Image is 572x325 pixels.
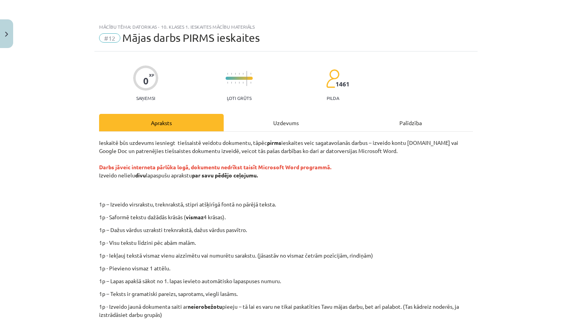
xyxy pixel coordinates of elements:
p: 1p - Saformē tekstu dažādās krāsās ( 4 krāsas). [99,213,473,221]
img: icon-short-line-57e1e144782c952c97e751825c79c345078a6d821885a25fce030b3d8c18986b.svg [227,73,228,75]
div: Palīdzība [348,114,473,131]
p: pilda [327,95,339,101]
p: 1p - Iekļauj tekstā vismaz vienu aizzīmētu vai numurētu sarakstu. (jāsastāv no vismaz četrām pozī... [99,251,473,260]
img: icon-close-lesson-0947bae3869378f0d4975bcd49f059093ad1ed9edebbc8119c70593378902aed.svg [5,32,8,37]
strong: divu [135,172,146,179]
img: icon-short-line-57e1e144782c952c97e751825c79c345078a6d821885a25fce030b3d8c18986b.svg [235,82,236,84]
p: 1p - Izveido jaunā dokumenta saiti ar pieeju – tā lai es varu ne tikai paskatīties Tavu mājas dar... [99,303,473,319]
p: Ieskaitē būs uzdevums iesniegt tiešsaistē veidotu dokumentu, tāpēc ieskaites veic sagatavošanās d... [99,139,473,196]
p: 1p – Izveido virsrakstu, treknrakstā, stipri atšķirīgā fontā no pārējā teksta. [143,200,480,208]
p: 1p - Visu tekstu līdzini pēc abām malām. [99,239,473,247]
div: Uzdevums [224,114,348,131]
span: XP [149,73,154,77]
strong: par savu pēdējo ceļojumu. [192,172,258,179]
strong: vismaz [186,213,204,220]
img: icon-short-line-57e1e144782c952c97e751825c79c345078a6d821885a25fce030b3d8c18986b.svg [227,82,228,84]
img: icon-short-line-57e1e144782c952c97e751825c79c345078a6d821885a25fce030b3d8c18986b.svg [231,73,232,75]
strong: Darbs jāveic interneta pārlūka logā, dokumentu nedrīkst taisīt Microsoft Word programmā. [99,163,331,170]
img: icon-short-line-57e1e144782c952c97e751825c79c345078a6d821885a25fce030b3d8c18986b.svg [239,82,240,84]
img: icon-short-line-57e1e144782c952c97e751825c79c345078a6d821885a25fce030b3d8c18986b.svg [239,73,240,75]
strong: neierobežotu [188,303,222,310]
span: #12 [99,33,120,43]
p: Saņemsi [133,95,158,101]
span: Mājas darbs PIRMS ieskaites [122,31,260,44]
div: Mācību tēma: Datorikas - 10. klases 1. ieskaites mācību materiāls [99,24,473,29]
p: 1p - Pievieno vismaz 1 attēlu. [99,264,473,272]
div: 0 [143,76,149,86]
img: students-c634bb4e5e11cddfef0936a35e636f08e4e9abd3cc4e673bd6f9a4125e45ecb1.svg [326,69,339,88]
p: 1p – Dažus vārdus uzraksti treknrakstā, dažus vārdus pasvītro. [99,226,473,234]
p: 1p – Teksts ir gramatiski pareizs, saprotams, viegli lasāms. [99,290,473,298]
div: Apraksts [99,114,224,131]
strong: pirms [267,139,281,146]
img: icon-short-line-57e1e144782c952c97e751825c79c345078a6d821885a25fce030b3d8c18986b.svg [250,82,251,84]
img: icon-short-line-57e1e144782c952c97e751825c79c345078a6d821885a25fce030b3d8c18986b.svg [235,73,236,75]
span: 1461 [336,81,349,88]
p: Ļoti grūts [227,95,252,101]
img: icon-short-line-57e1e144782c952c97e751825c79c345078a6d821885a25fce030b3d8c18986b.svg [250,73,251,75]
p: 1p – Lapas apakšā sākot no 1. lapas ievieto automātisko lapaspuses numuru. [99,277,473,285]
img: icon-short-line-57e1e144782c952c97e751825c79c345078a6d821885a25fce030b3d8c18986b.svg [231,82,232,84]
